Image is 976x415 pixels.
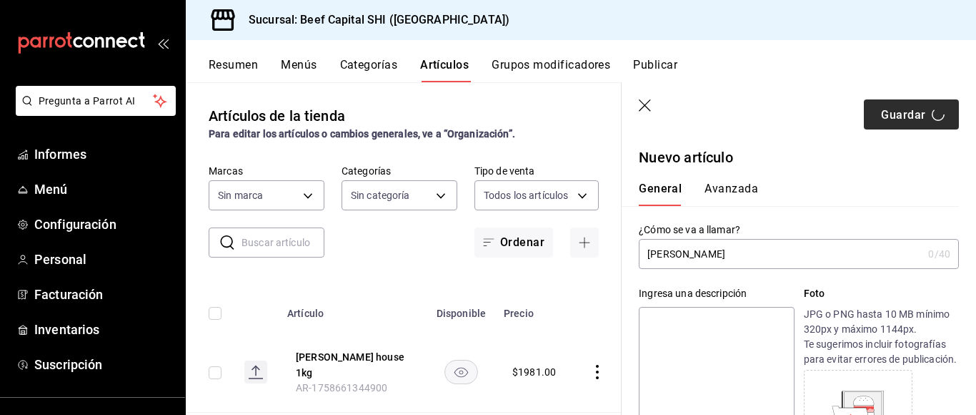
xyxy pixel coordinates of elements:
input: Buscar artículo [241,228,324,257]
font: Avanzada [704,182,758,195]
font: Resumen [209,58,258,72]
font: $ [512,366,518,378]
font: Facturación [34,287,103,302]
font: Te sugerimos incluir fotografías para evitar errores de publicación. [804,338,957,365]
font: Inventarios [34,322,99,337]
font: Para editar los artículos o cambios generales, ve a “Organización”. [209,128,515,140]
font: Categorías [342,165,391,176]
font: AR-1758661344900 [296,382,387,394]
font: Sucursal: Beef Capital SHI ([GEOGRAPHIC_DATA]) [249,13,509,26]
button: disponibilidad-producto [444,360,478,384]
font: Grupos modificadores [492,58,610,72]
font: ¿Cómo se va a llamar? [639,223,740,235]
button: Pregunta a Parrot AI [16,86,176,116]
font: Precio [504,308,534,320]
font: Artículo [287,308,324,320]
font: Ingresa una descripción [639,288,747,299]
font: Nuevo artículo [639,149,733,166]
font: Marcas [209,165,243,176]
a: Pregunta a Parrot AI [10,104,176,119]
font: Categorías [340,58,398,72]
font: Menús [281,58,317,72]
font: Informes [34,147,86,162]
font: /40 [935,248,950,260]
button: Ordenar [474,228,553,258]
font: 0 [928,248,934,260]
font: Artículos de la tienda [209,107,345,125]
font: Ordenar [500,235,544,249]
font: Publicar [633,58,677,72]
font: Menú [34,182,68,197]
font: Disponible [437,308,487,320]
button: abrir_cajón_menú [157,37,169,49]
font: Personal [34,252,86,267]
font: General [639,182,682,195]
font: Foto [804,288,825,299]
font: Sin categoría [351,190,410,201]
button: comportamiento [590,365,604,379]
font: Suscripción [34,357,102,372]
font: 1981.00 [518,366,556,378]
font: Tipo de venta [474,165,535,176]
font: Todos los artículos [484,190,569,201]
div: pestañas de navegación [209,57,976,82]
font: [PERSON_NAME] house 1kg [296,352,404,379]
button: editar-ubicación-del-producto [296,349,410,381]
font: Sin marca [218,190,263,201]
font: Pregunta a Parrot AI [39,95,136,107]
font: Artículos [420,58,469,72]
font: JPG o PNG hasta 10 MB mínimo 320px y máximo 1144px. [804,308,950,335]
div: pestañas de navegación [639,181,942,206]
font: Configuración [34,217,116,232]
